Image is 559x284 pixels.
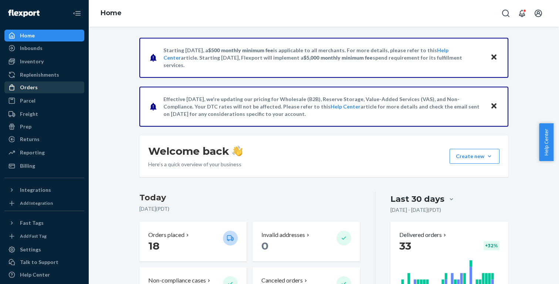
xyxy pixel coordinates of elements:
div: Prep [20,123,31,130]
p: [DATE] - [DATE] ( PDT ) [390,206,441,214]
h1: Welcome back [148,144,243,158]
ol: breadcrumbs [95,3,128,24]
a: Replenishments [4,69,84,81]
p: Here’s a quick overview of your business [148,161,243,168]
a: Inbounds [4,42,84,54]
div: Add Integration [20,200,53,206]
a: Inventory [4,56,84,67]
div: Settings [20,246,41,253]
div: Fast Tags [20,219,44,227]
a: Home [4,30,84,41]
a: Help Center [4,269,84,281]
div: Help Center [20,271,50,278]
a: Talk to Support [4,256,84,268]
p: [DATE] ( PDT ) [139,205,360,213]
a: Billing [4,160,84,172]
button: Close [489,52,499,63]
div: Inventory [20,58,44,65]
button: Invalid addresses 0 [253,222,360,261]
h3: Today [139,192,360,204]
img: Flexport logo [8,10,40,17]
a: Reporting [4,147,84,158]
button: Open account menu [531,6,546,21]
div: Add Fast Tag [20,233,47,239]
a: Returns [4,133,84,145]
div: Replenishments [20,71,59,78]
div: + 32 % [484,241,499,250]
a: Help Center [331,103,360,110]
a: Freight [4,108,84,120]
a: Prep [4,121,84,133]
p: Effective [DATE], we're updating our pricing for Wholesale (B2B), Reserve Storage, Value-Added Se... [163,96,483,118]
a: Add Fast Tag [4,232,84,241]
img: hand-wave emoji [232,146,243,156]
div: Returns [20,136,40,143]
div: Inbounds [20,44,43,52]
button: Orders placed 18 [139,222,247,261]
button: Delivered orders [399,231,448,239]
p: Starting [DATE], a is applicable to all merchants. For more details, please refer to this article... [163,47,483,69]
div: Freight [20,110,38,118]
button: Fast Tags [4,217,84,229]
div: Parcel [20,97,35,104]
div: Orders [20,84,38,91]
div: Home [20,32,35,39]
div: Billing [20,162,35,170]
button: Integrations [4,184,84,196]
p: Invalid addresses [261,231,305,239]
span: 0 [261,240,268,252]
div: Integrations [20,186,51,194]
a: Parcel [4,95,84,107]
button: Help Center [539,123,553,161]
p: Orders placed [148,231,184,239]
div: Last 30 days [390,193,444,205]
a: Orders [4,81,84,93]
a: Home [101,9,122,17]
div: Talk to Support [20,258,58,266]
a: Add Integration [4,199,84,208]
span: $5,000 monthly minimum fee [304,54,373,61]
button: Create new [450,149,499,164]
span: 18 [148,240,159,252]
div: Reporting [20,149,45,156]
button: Close Navigation [70,6,84,21]
button: Close [489,101,499,112]
span: 33 [399,240,411,252]
button: Open notifications [515,6,529,21]
a: Settings [4,244,84,255]
span: $500 monthly minimum fee [208,47,273,53]
button: Open Search Box [498,6,513,21]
